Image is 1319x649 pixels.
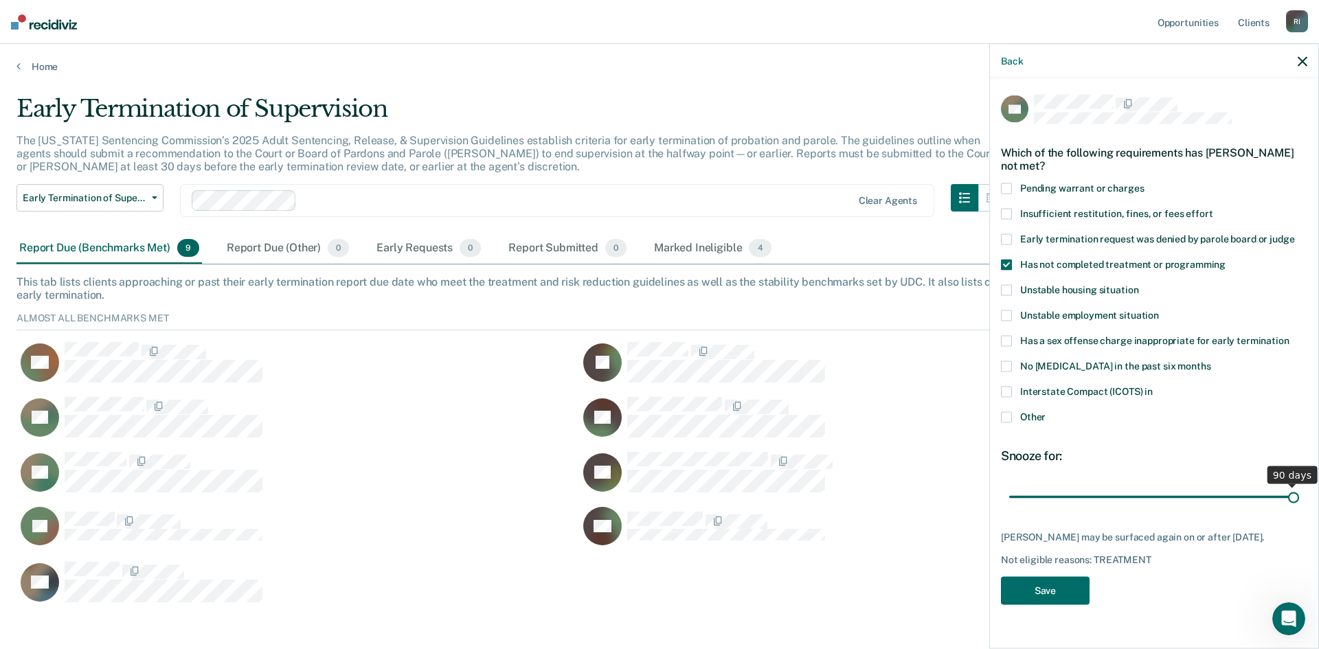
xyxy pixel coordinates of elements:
div: Not eligible reasons: TREATMENT [1001,554,1307,566]
div: CaseloadOpportunityCell-253540 [16,341,579,396]
span: Unstable employment situation [1020,310,1159,321]
span: 9 [177,239,199,257]
div: CaseloadOpportunityCell-148349 [579,506,1142,561]
span: Pending warrant or charges [1020,183,1144,194]
div: CaseloadOpportunityCell-214602 [16,451,579,506]
span: Has a sex offense charge inappropriate for early termination [1020,335,1289,346]
div: Early Requests [374,234,484,264]
span: No [MEDICAL_DATA] in the past six months [1020,361,1210,372]
div: Clear agents [859,195,917,207]
img: Recidiviz [11,14,77,30]
span: Interstate Compact (ICOTS) in [1020,386,1153,397]
div: CaseloadOpportunityCell-198305 [579,451,1142,506]
div: R I [1286,10,1308,32]
button: Save [1001,577,1090,605]
div: Report Submitted [506,234,629,264]
div: This tab lists clients approaching or past their early termination report due date who meet the t... [16,275,1303,301]
div: Report Due (Other) [224,234,352,264]
div: Almost All Benchmarks Met [16,312,1303,330]
div: [PERSON_NAME] may be surfaced again on or after [DATE]. [1001,531,1307,543]
div: CaseloadOpportunityCell-246198 [16,396,579,451]
div: Report Due (Benchmarks Met) [16,234,202,264]
span: Has not completed treatment or programming [1020,259,1226,270]
span: Insufficient restitution, fines, or fees effort [1020,208,1213,219]
span: Unstable housing situation [1020,284,1138,295]
span: 0 [460,239,481,257]
div: CaseloadOpportunityCell-227792 [579,341,1142,396]
span: Other [1020,411,1046,422]
div: Early Termination of Supervision [16,95,1006,134]
div: Snooze for: [1001,448,1307,464]
span: 0 [328,239,349,257]
span: Early Termination of Supervision [23,192,146,204]
div: 90 days [1267,466,1318,483]
button: Back [1001,55,1023,67]
span: Early termination request was denied by parole board or judge [1020,234,1294,244]
div: CaseloadOpportunityCell-233422 [16,506,579,561]
div: Marked Ineligible [651,234,774,264]
div: CaseloadOpportunityCell-264807 [579,396,1142,451]
p: The [US_STATE] Sentencing Commission’s 2025 Adult Sentencing, Release, & Supervision Guidelines e... [16,134,994,173]
span: 4 [749,239,771,257]
iframe: Intercom live chat [1272,602,1305,635]
span: 0 [605,239,627,257]
a: Home [16,60,1303,73]
div: Which of the following requirements has [PERSON_NAME] not met? [1001,135,1307,183]
div: CaseloadOpportunityCell-244313 [16,561,579,616]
